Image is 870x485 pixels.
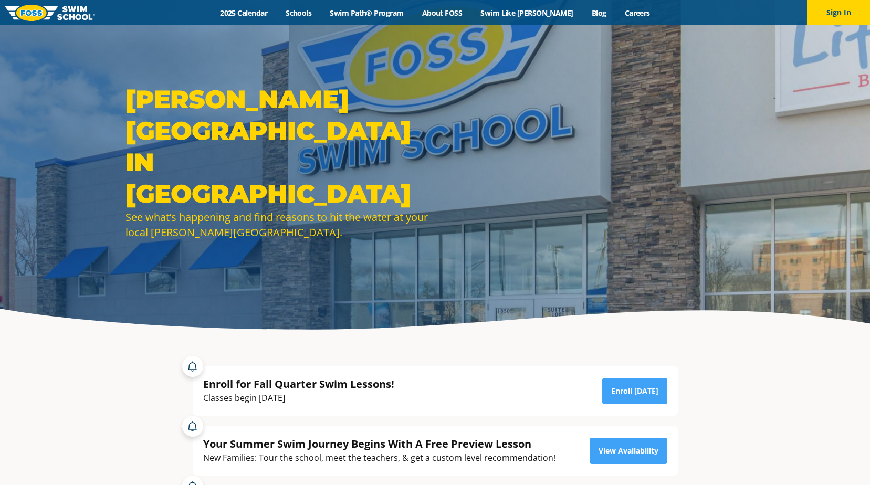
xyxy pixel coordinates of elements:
[602,378,667,404] a: Enroll [DATE]
[471,8,583,18] a: Swim Like [PERSON_NAME]
[211,8,277,18] a: 2025 Calendar
[125,83,430,209] h1: [PERSON_NAME][GEOGRAPHIC_DATA] in [GEOGRAPHIC_DATA]
[125,209,430,240] div: See what’s happening and find reasons to hit the water at your local [PERSON_NAME][GEOGRAPHIC_DATA].
[203,437,555,451] div: Your Summer Swim Journey Begins With A Free Preview Lesson
[203,451,555,465] div: New Families: Tour the school, meet the teachers, & get a custom level recommendation!
[203,377,394,391] div: Enroll for Fall Quarter Swim Lessons!
[615,8,659,18] a: Careers
[277,8,321,18] a: Schools
[582,8,615,18] a: Blog
[321,8,413,18] a: Swim Path® Program
[590,438,667,464] a: View Availability
[5,5,95,21] img: FOSS Swim School Logo
[413,8,471,18] a: About FOSS
[203,391,394,405] div: Classes begin [DATE]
